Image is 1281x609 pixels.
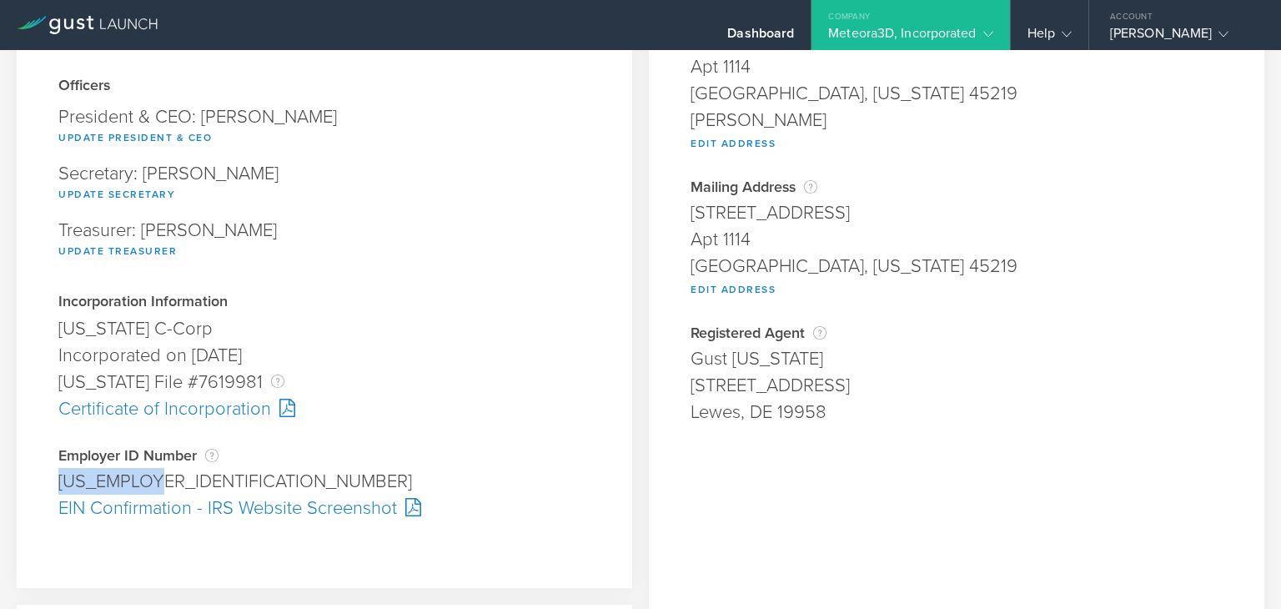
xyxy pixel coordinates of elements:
button: Update Treasurer [58,241,177,261]
div: President & CEO: [PERSON_NAME] [58,99,590,156]
button: Update President & CEO [58,128,212,148]
div: Mailing Address [691,179,1223,195]
div: Apt 1114 [691,226,1223,253]
button: Edit Address [691,279,776,299]
div: [PERSON_NAME] [691,107,1223,133]
div: [US_STATE] File #7619981 [58,369,590,395]
div: Certificate of Incorporation [58,395,590,422]
div: Secretary: [PERSON_NAME] [58,156,590,213]
div: Registered Agent [691,325,1223,341]
div: [STREET_ADDRESS] [691,372,1223,399]
div: Dashboard [727,25,794,50]
div: Apt 1114 [691,53,1223,80]
div: Gust [US_STATE] [691,345,1223,372]
div: Lewes, DE 19958 [691,399,1223,425]
div: EIN Confirmation - IRS Website Screenshot [58,495,590,521]
iframe: Chat Widget [1198,529,1281,609]
div: [PERSON_NAME] [1110,25,1252,50]
div: [GEOGRAPHIC_DATA], [US_STATE] 45219 [691,80,1223,107]
div: [STREET_ADDRESS] [691,199,1223,226]
button: Edit Address [691,133,776,154]
div: [US_STATE] C-Corp [58,315,590,342]
div: Incorporation Information [58,294,590,311]
div: Incorporated on [DATE] [58,342,590,369]
div: Treasurer: [PERSON_NAME] [58,213,590,269]
div: [GEOGRAPHIC_DATA], [US_STATE] 45219 [691,253,1223,279]
div: Meteora3D, Incorporated [828,25,992,50]
div: Help [1027,25,1072,50]
div: Officers [58,78,590,95]
button: Update Secretary [58,184,175,204]
div: [US_EMPLOYER_IDENTIFICATION_NUMBER] [58,468,590,495]
div: Employer ID Number [58,447,590,464]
